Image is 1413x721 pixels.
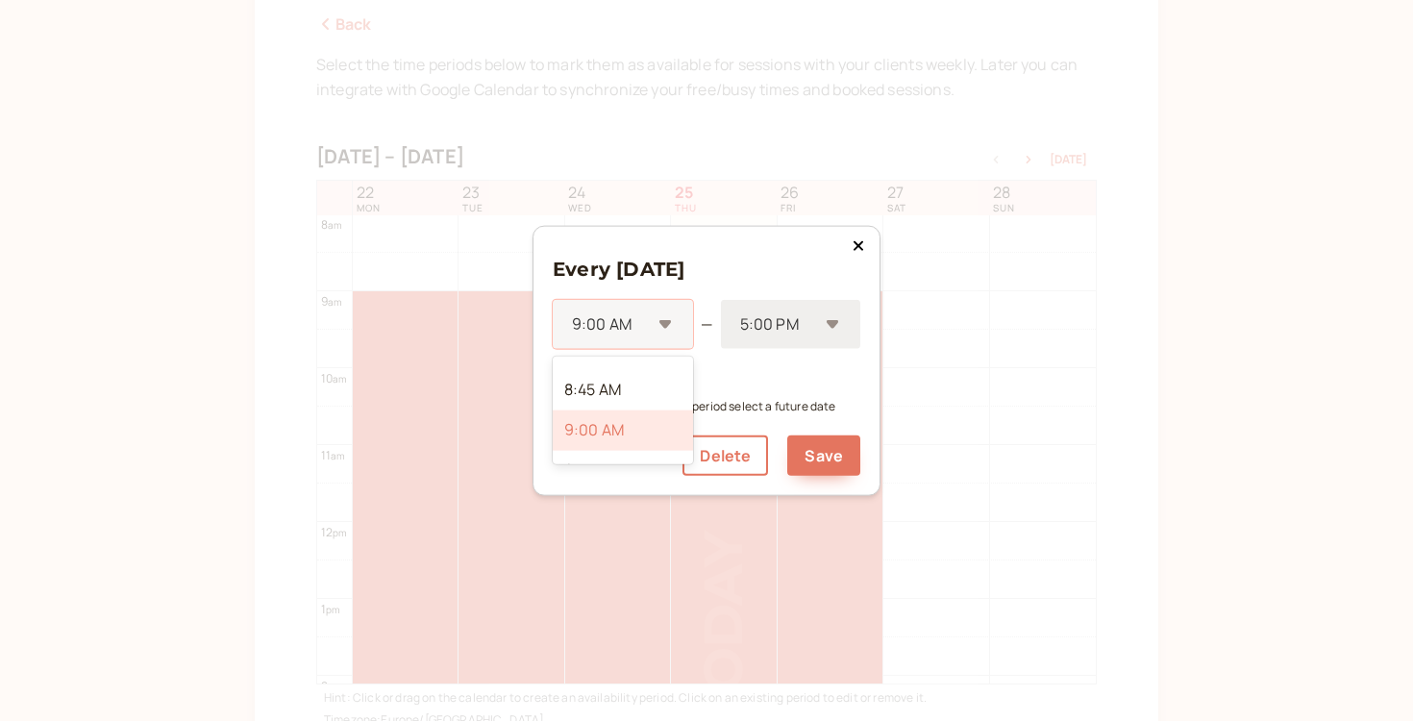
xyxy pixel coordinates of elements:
[1317,629,1413,721] iframe: Chat Widget
[553,370,693,410] div: 8:45 AM
[553,254,860,285] h3: Every [DATE]
[701,312,712,337] div: —
[553,410,693,451] div: 9:00 AM
[682,435,768,475] button: Delete
[553,397,860,415] small: To create a non-recurring period select a future date
[553,451,693,491] div: 9:15 AM
[787,435,860,475] button: Save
